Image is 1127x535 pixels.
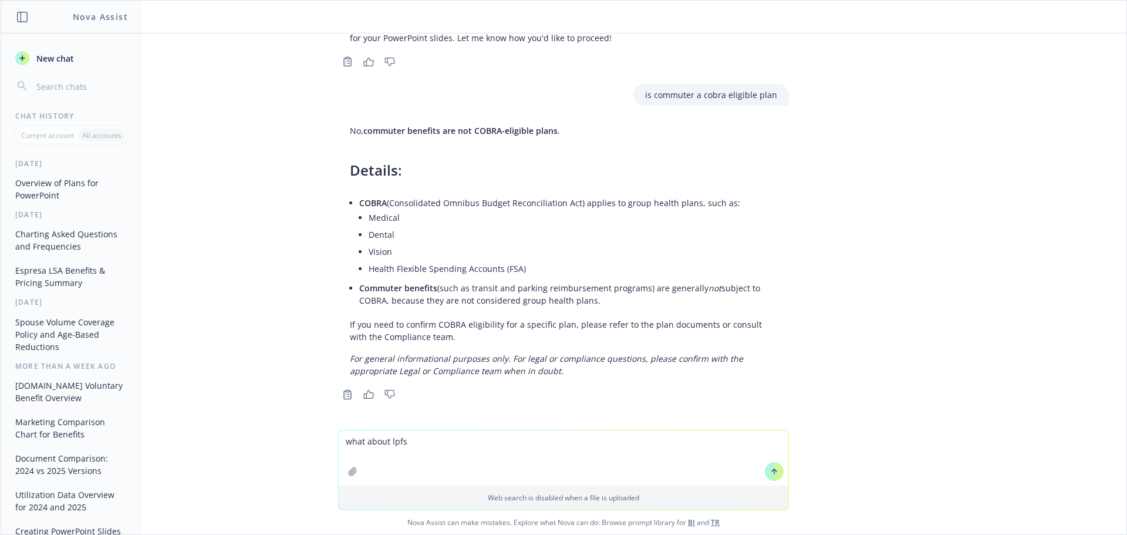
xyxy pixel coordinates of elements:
[342,389,353,400] svg: Copy to clipboard
[369,226,777,243] li: Dental
[369,209,777,226] li: Medical
[350,125,777,137] p: No, .
[11,376,132,408] button: [DOMAIN_NAME] Voluntary Benefit Overview
[350,353,743,376] em: For general informational purposes only. For legal or compliance questions, please confirm with t...
[688,517,695,527] a: BI
[359,194,777,280] li: (Consolidated Omnibus Budget Reconciliation Act) applies to group health plans, such as:
[1,361,141,371] div: More than a week ago
[5,510,1122,534] span: Nova Assist can make mistakes. Explore what Nova can do: Browse prompt library for and
[708,282,721,294] em: not
[11,48,132,69] button: New chat
[82,130,122,140] p: All accounts
[369,243,777,260] li: Vision
[21,130,74,140] p: Current account
[1,297,141,307] div: [DATE]
[359,280,777,309] li: (such as transit and parking reimbursement programs) are generally subject to COBRA, because they...
[73,11,128,23] h1: Nova Assist
[11,449,132,480] button: Document Comparison: 2024 vs 2025 Versions
[11,261,132,292] button: Espresa LSA Benefits & Pricing Summary
[11,312,132,356] button: Spouse Volume Coverage Policy and Age-Based Reductions
[1,159,141,169] div: [DATE]
[359,197,387,208] span: COBRA
[1,111,141,121] div: Chat History
[346,493,781,503] p: Web search is disabled when a file is uploaded
[350,318,777,343] p: If you need to confirm COBRA eligibility for a specific plan, please refer to the plan documents ...
[369,260,777,277] li: Health Flexible Spending Accounts (FSA)
[11,224,132,256] button: Charting Asked Questions and Frequencies
[645,89,777,101] p: is commuter a cobra eligible plan
[363,125,558,136] span: commuter benefits are not COBRA-eligible plans
[1,210,141,220] div: [DATE]
[34,52,74,65] span: New chat
[11,485,132,517] button: Utilization Data Overview for 2024 and 2025
[350,160,777,180] h3: Details:
[380,53,399,70] button: Thumbs down
[711,517,720,527] a: TR
[359,282,437,294] span: Commuter benefits
[34,78,127,95] input: Search chats
[11,412,132,444] button: Marketing Comparison Chart for Benefits
[339,430,788,486] textarea: what about lpfs
[11,173,132,205] button: Overview of Plans for PowerPoint
[342,56,353,67] svg: Copy to clipboard
[380,386,399,403] button: Thumbs down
